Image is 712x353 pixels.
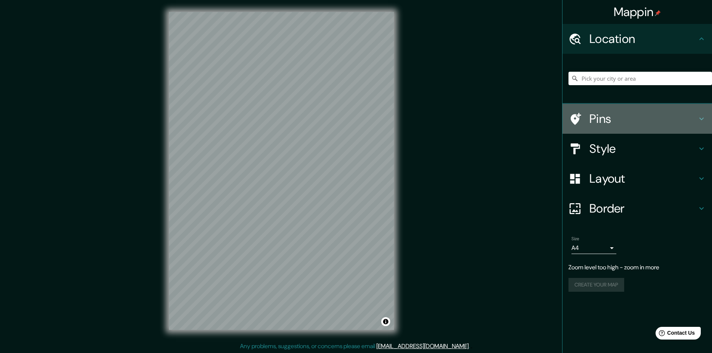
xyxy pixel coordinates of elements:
[568,72,712,85] input: Pick your city or area
[562,134,712,164] div: Style
[381,317,390,326] button: Toggle attribution
[571,236,579,242] label: Size
[240,342,470,351] p: Any problems, suggestions, or concerns please email .
[589,31,697,46] h4: Location
[589,171,697,186] h4: Layout
[470,342,471,351] div: .
[589,141,697,156] h4: Style
[645,324,704,345] iframe: Help widget launcher
[562,104,712,134] div: Pins
[589,201,697,216] h4: Border
[562,24,712,54] div: Location
[589,111,697,126] h4: Pins
[568,263,706,272] p: Zoom level too high - zoom in more
[562,164,712,193] div: Layout
[169,12,394,330] canvas: Map
[376,342,469,350] a: [EMAIL_ADDRESS][DOMAIN_NAME]
[562,193,712,223] div: Border
[571,242,616,254] div: A4
[471,342,472,351] div: .
[614,4,661,19] h4: Mappin
[655,10,661,16] img: pin-icon.png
